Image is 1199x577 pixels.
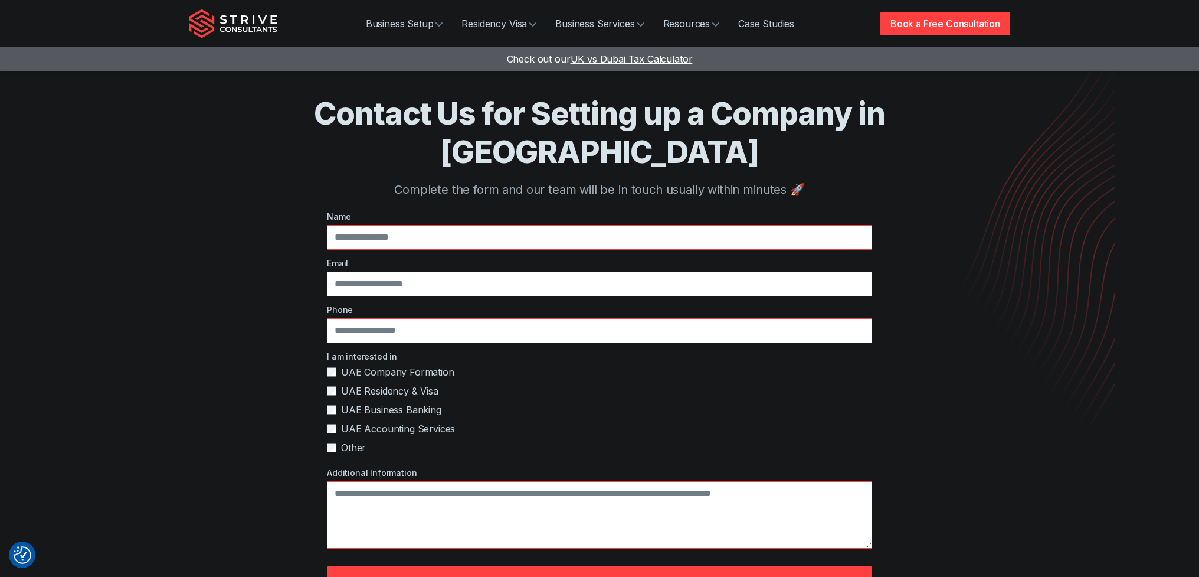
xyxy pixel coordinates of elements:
p: Complete the form and our team will be in touch usually within minutes 🚀 [236,181,963,198]
span: UAE Accounting Services [341,422,455,436]
label: I am interested in [327,350,872,363]
button: Consent Preferences [14,546,31,564]
a: Book a Free Consultation [880,12,1010,35]
a: Check out ourUK vs Dubai Tax Calculator [507,53,693,65]
span: UAE Company Formation [341,365,454,379]
input: UAE Business Banking [327,405,336,415]
span: UAE Residency & Visa [341,384,438,398]
img: Revisit consent button [14,546,31,564]
h1: Contact Us for Setting up a Company in [GEOGRAPHIC_DATA] [236,94,963,171]
label: Additional Information [327,467,872,479]
a: Business Setup [356,12,453,35]
label: Phone [327,304,872,316]
span: UK vs Dubai Tax Calculator [571,53,693,65]
span: UAE Business Banking [341,403,441,417]
a: Business Services [546,12,653,35]
input: UAE Company Formation [327,367,336,377]
input: Other [327,443,336,452]
input: UAE Accounting Services [327,424,336,433]
img: Strive Consultants [189,9,277,38]
a: Case Studies [729,12,804,35]
span: Other [341,441,366,455]
a: Residency Visa [452,12,546,35]
a: Resources [654,12,729,35]
input: UAE Residency & Visa [327,386,336,396]
label: Name [327,210,872,223]
label: Email [327,257,872,269]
